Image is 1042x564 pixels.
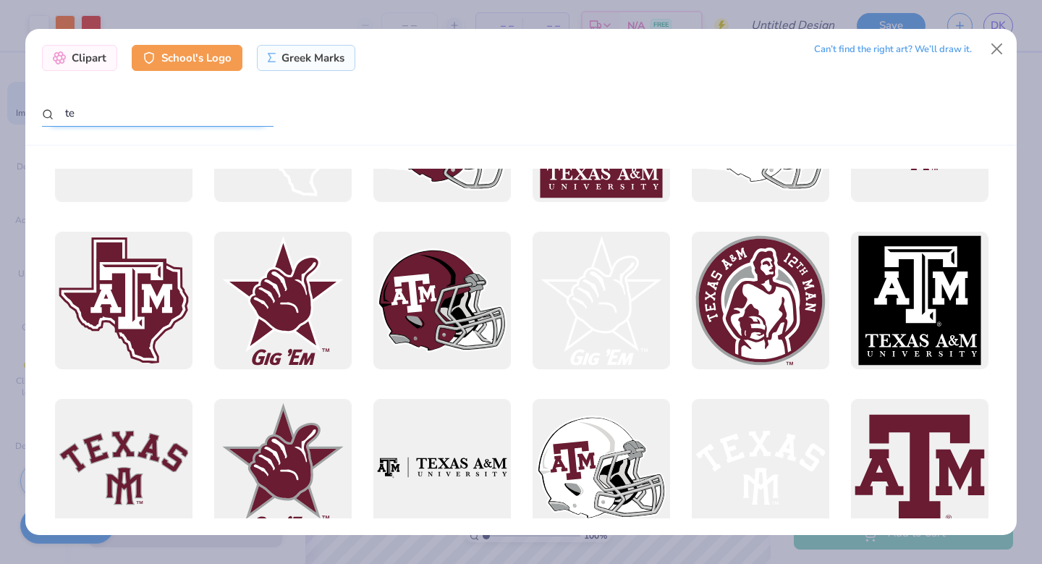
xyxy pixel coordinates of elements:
button: Close [983,35,1011,63]
input: Search by name [42,100,274,127]
div: School's Logo [132,45,242,71]
div: Clipart [42,45,117,71]
div: Can’t find the right art? We’ll draw it. [814,37,972,62]
div: Greek Marks [257,45,356,71]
